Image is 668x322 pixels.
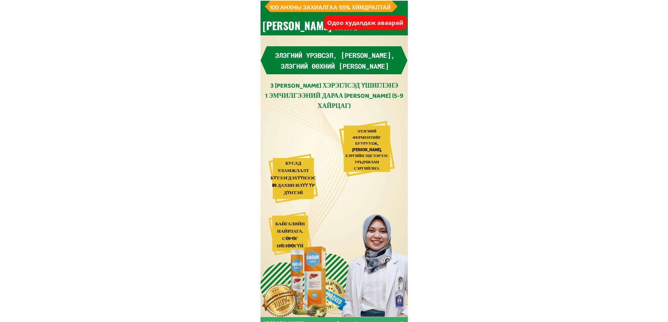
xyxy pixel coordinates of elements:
span: 100 АНХНЫ ЗАХИАЛГАА 55% ХЯМДРАЛТАЙ [270,3,391,11]
div: БУСАД УЛАМЖЛАЛТ БҮТЭЭГДЭХҮҮНЭЭС 89 ДАХИН ИЛҮҮ ҮР ДҮНТЭЙ [271,160,316,197]
h3: [PERSON_NAME] NANO [263,17,364,34]
div: БАЙГАЛИЙН НАЙРЛАГА. СӨРӨГ НӨЛӨӨГҮЙ [270,221,310,250]
div: 3 [PERSON_NAME] ХЭРЭГЛСЭД ҮШИГЛЭНЭ 1 ЭМЧИЛГЭЭНИЙ ДАРАА [PERSON_NAME] (5-9 ХАЙРЦАГ) [263,82,405,112]
p: Одоо худалдаж аваарай [324,15,406,30]
h3: Элэгний үрэвсэл, [PERSON_NAME], элэгний өөхний [PERSON_NAME] [263,50,406,71]
div: ЭЛЭГНИЙ ФЕРМЕНТИЙГ БУУРУУЛЖ, [PERSON_NAME], ХЭРГИЙН ЭЦГЭЭРЭЭС УРЬДЧИЛАН СЭРГИЙЛНЭ. [344,129,390,172]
